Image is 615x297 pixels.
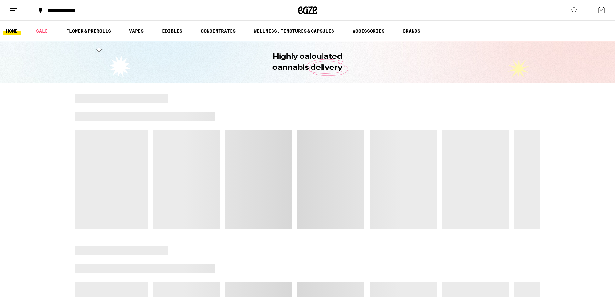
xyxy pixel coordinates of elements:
a: FLOWER & PREROLLS [63,27,114,35]
a: CONCENTRATES [198,27,239,35]
a: VAPES [126,27,147,35]
h1: Highly calculated cannabis delivery [254,51,361,73]
a: EDIBLES [159,27,186,35]
a: SALE [33,27,51,35]
a: ACCESSORIES [349,27,388,35]
a: WELLNESS, TINCTURES & CAPSULES [251,27,337,35]
a: BRANDS [400,27,424,35]
a: HOME [3,27,21,35]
